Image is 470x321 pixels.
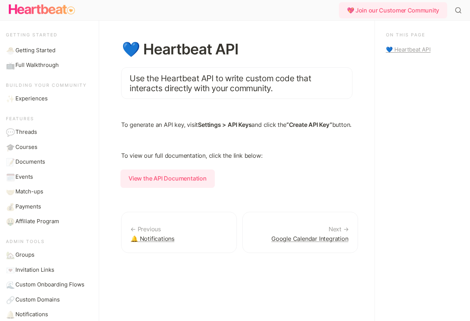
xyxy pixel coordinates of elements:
[15,128,37,136] span: Threads
[6,82,87,88] span: Building your community
[3,58,93,72] a: 📺Full Walkthrough
[386,32,425,38] span: On this page
[15,217,59,226] span: Affiliate Program
[121,41,352,58] h1: 💙 Heartbeat API
[3,278,93,292] a: 🌊Custom Onboarding Flows
[6,239,45,244] span: Admin Tools
[15,296,60,304] span: Custom Domains
[6,173,13,180] span: 🗓️
[6,296,13,303] span: 🔗
[121,151,352,163] p: To view our full documentation, click the link below:
[6,266,13,273] span: 💌
[15,203,41,211] span: Payments
[198,121,252,128] strong: Settings > API Keys
[6,188,13,195] span: 🤝
[130,73,313,93] span: Use the Heartbeat API to write custom code that interacts directly with your community.
[3,170,93,184] a: 🗓️Events
[6,203,13,210] span: 💰
[6,94,13,102] span: ✨
[3,214,93,229] a: 🤑Affiliate Program
[120,170,215,188] strong: View the API Documentation
[6,143,13,150] span: 🎓
[6,46,13,54] span: 🐣
[3,92,93,106] a: ✨Experiences
[3,293,93,307] a: 🔗Custom Domains
[3,140,93,154] a: 🎓Courses
[6,217,13,225] span: 🤑
[15,143,37,151] span: Courses
[121,212,237,253] a: 🔔 Notifications
[15,281,84,289] span: Custom Onboarding Flows
[6,61,13,68] span: 📺
[339,2,447,18] div: 💖 Join our Customer Community
[15,158,45,166] span: Documents
[6,128,13,135] span: 💬
[15,188,43,196] span: Match-ups
[15,94,48,103] span: Experiences
[3,248,93,262] a: 🏡Groups
[15,251,35,259] span: Groups
[386,45,459,54] a: 💙 Heartbeat API
[9,2,75,17] img: Logo
[3,155,93,169] a: 📝Documents
[242,212,358,253] a: Google Calendar Integration
[15,61,59,69] span: Full Walkthrough
[3,263,93,277] a: 💌Invitation Links
[6,310,13,318] span: 🔔
[6,251,13,258] span: 🏡
[15,173,33,181] span: Events
[339,2,450,18] a: 💖 Join our Customer Community
[3,125,93,139] a: 💬Threads
[15,266,54,274] span: Invitation Links
[6,116,34,121] span: Features
[3,43,93,58] a: 🐣Getting Started
[6,32,58,38] span: Getting started
[121,120,352,132] p: To generate an API key, visit and click the button.
[6,281,13,288] span: 🌊
[286,121,332,128] strong: “Create API Key”
[3,200,93,214] a: 💰Payments
[15,310,48,319] span: Notifications
[3,185,93,199] a: 🤝Match-ups
[6,158,13,165] span: 📝
[121,175,214,182] a: View the API Documentation
[15,46,55,55] span: Getting Started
